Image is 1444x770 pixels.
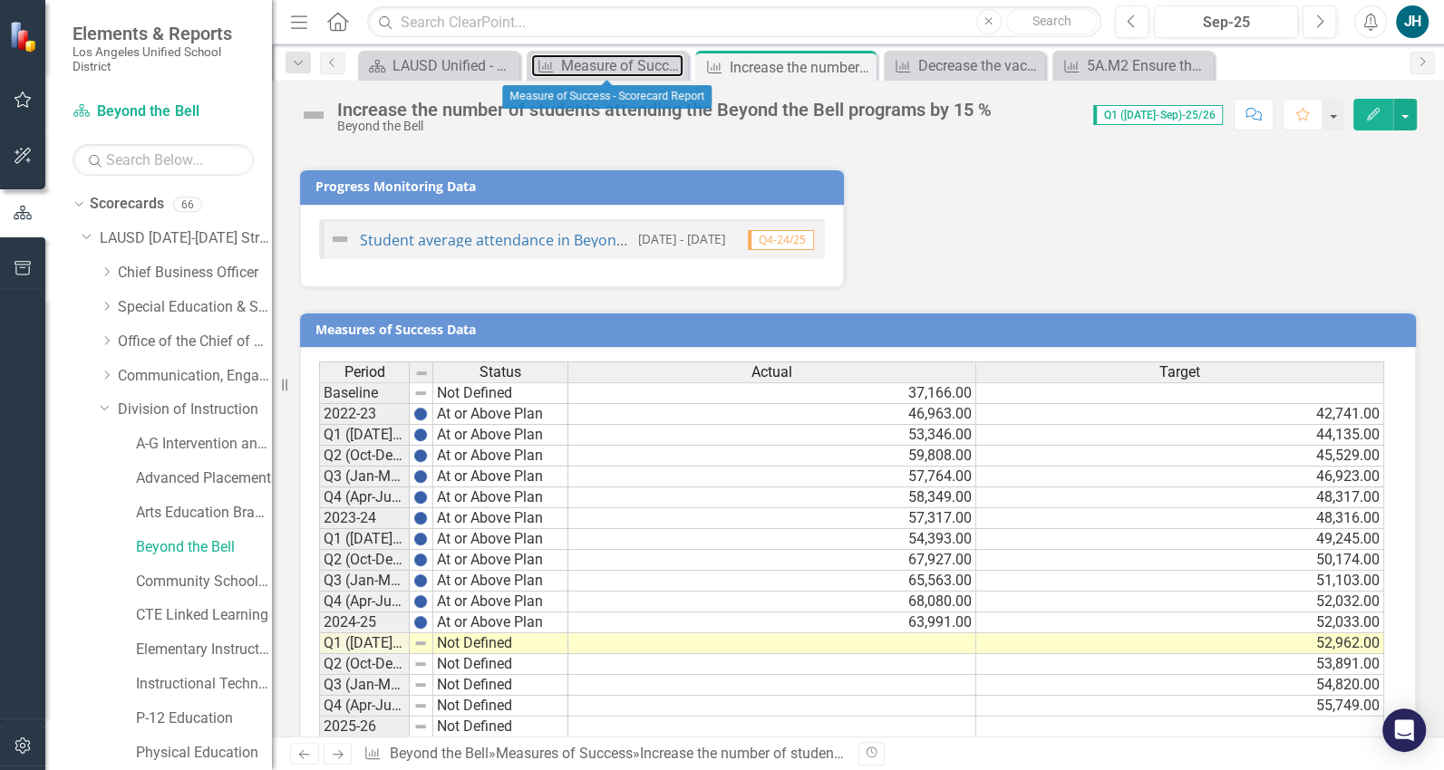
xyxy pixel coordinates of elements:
img: 8DAGhfEEPCf229AAAAAElFTkSuQmCC [413,719,428,734]
a: Community Schools Initiative [136,572,272,592]
img: BgCOk07PiH71IgAAAABJRU5ErkJggg== [413,594,428,609]
a: Communication, Engagement & Collaboration [118,366,272,387]
span: Actual [751,364,792,380]
div: Increase the number of students attending the Beyond the Bell programs by 15 % [730,56,872,79]
td: Q3 (Jan-Mar)-23/24 [319,467,410,487]
input: Search Below... [73,144,254,176]
td: 48,316.00 [976,508,1384,529]
img: 8DAGhfEEPCf229AAAAAElFTkSuQmCC [413,698,428,713]
td: 45,529.00 [976,446,1384,467]
a: Elementary Instruction [136,640,272,660]
a: LAUSD Unified - Ready for the World [363,54,515,77]
img: 8DAGhfEEPCf229AAAAAElFTkSuQmCC [413,386,428,400]
td: 57,317.00 [568,508,976,529]
a: Measure of Success - Scorecard Report [531,54,683,77]
img: 8DAGhfEEPCf229AAAAAElFTkSuQmCC [414,366,429,380]
td: 63,991.00 [568,612,976,633]
div: » » [363,744,844,765]
td: At or Above Plan [433,550,568,571]
img: BgCOk07PiH71IgAAAABJRU5ErkJggg== [413,469,428,484]
td: 53,346.00 [568,425,976,446]
td: At or Above Plan [433,446,568,467]
td: 67,927.00 [568,550,976,571]
td: 65,563.00 [568,571,976,592]
div: 5A.M2 Ensure the vacancy rate at SENI high/highest-needs schools will not exceed 6% [1087,54,1209,77]
img: BgCOk07PiH71IgAAAABJRU5ErkJggg== [413,448,428,463]
td: 44,135.00 [976,425,1384,446]
a: Measures of Success [496,745,633,762]
div: Measure of Success - Scorecard Report [561,54,683,77]
td: 59,808.00 [568,446,976,467]
img: BgCOk07PiH71IgAAAABJRU5ErkJggg== [413,573,428,588]
td: 53,891.00 [976,654,1384,675]
td: 55,749.00 [976,696,1384,717]
a: Office of the Chief of Staff [118,332,272,352]
td: 54,820.00 [976,675,1384,696]
a: Decrease the vacancy rate at SENI highest/highest-needs schools to 12.5% or less [888,54,1041,77]
td: 2025-26 [319,717,410,737]
div: Decrease the vacancy rate at SENI highest/highest-needs schools to 12.5% or less [918,54,1041,77]
span: Q1 ([DATE]-Sep)-25/26 [1093,105,1223,125]
td: At or Above Plan [433,592,568,612]
td: 52,033.00 [976,612,1384,633]
td: At or Above Plan [433,425,568,446]
div: Increase the number of students attending the Beyond the Bell programs by 15 % [640,745,1155,762]
span: Period [344,364,385,380]
td: 68,080.00 [568,592,976,612]
a: A-G Intervention and Support [136,434,272,455]
img: Not Defined [299,101,328,130]
td: Q1 ([DATE]-Sep)-25/26 [319,633,410,654]
button: Sep-25 [1154,5,1298,38]
td: 2024-25 [319,612,410,633]
img: 8DAGhfEEPCf229AAAAAElFTkSuQmCC [413,636,428,650]
a: Chief Business Officer [118,263,272,284]
td: At or Above Plan [433,467,568,487]
td: Baseline [319,382,410,404]
div: Beyond the Bell [337,120,992,133]
img: BgCOk07PiH71IgAAAABJRU5ErkJggg== [413,615,428,630]
a: Student average attendance in Beyond the Bell programs for the [DATE]-[DATE] school year was 37,1... [360,230,1119,250]
td: At or Above Plan [433,529,568,550]
td: 46,963.00 [568,404,976,425]
td: Q2 (Oct-Dec)-23/24 [319,446,410,467]
a: CTE Linked Learning [136,605,272,626]
h3: Measures of Success Data [315,322,1407,336]
img: 8DAGhfEEPCf229AAAAAElFTkSuQmCC [413,678,428,692]
a: Instructional Technology Initiative [136,674,272,695]
td: 54,393.00 [568,529,976,550]
a: Advanced Placement [136,468,272,489]
a: Physical Education [136,743,272,764]
button: Search [1006,9,1097,34]
td: 37,166.00 [568,382,976,404]
div: LAUSD Unified - Ready for the World [392,54,515,77]
img: Not Defined [329,228,351,250]
a: Beyond the Bell [390,745,489,762]
td: At or Above Plan [433,404,568,425]
img: BgCOk07PiH71IgAAAABJRU5ErkJggg== [413,553,428,567]
td: Q4 (Apr-Jun)-25/26 [319,696,410,717]
a: Special Education & Specialized Programs [118,297,272,318]
img: BgCOk07PiH71IgAAAABJRU5ErkJggg== [413,490,428,505]
td: Q2 (Oct-Dec)-24/25 [319,550,410,571]
a: Scorecards [90,194,164,215]
img: BgCOk07PiH71IgAAAABJRU5ErkJggg== [413,428,428,442]
img: BgCOk07PiH71IgAAAABJRU5ErkJggg== [413,407,428,421]
td: Q3 (Jan-Mar)-24/25 [319,571,410,592]
button: JH [1396,5,1429,38]
td: 42,741.00 [976,404,1384,425]
a: LAUSD [DATE]-[DATE] Strategic Plan [100,228,272,249]
input: Search ClearPoint... [367,6,1101,38]
td: At or Above Plan [433,508,568,529]
td: At or Above Plan [433,612,568,633]
img: ClearPoint Strategy [9,21,41,53]
td: At or Above Plan [433,487,568,508]
td: Q4 (Apr-Jun)-24/25 [319,592,410,612]
td: Q1 ([DATE]-Sep)-24/25 [319,529,410,550]
span: Status [480,364,521,380]
td: At or Above Plan [433,571,568,592]
span: Search [1032,14,1071,28]
td: Not Defined [433,382,568,404]
td: Q1 ([DATE]-Sep)-23/24 [319,425,410,446]
a: 5A.M2 Ensure the vacancy rate at SENI high/highest-needs schools will not exceed 6% [1057,54,1209,77]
